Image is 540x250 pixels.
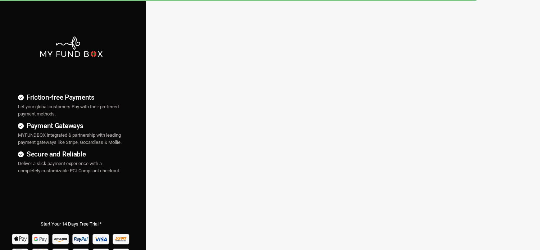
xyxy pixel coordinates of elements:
[39,36,103,58] img: mfbwhite.png
[92,231,111,246] img: Visa
[51,231,71,246] img: Amazon
[18,92,124,103] h4: Friction-free Payments
[18,161,120,173] span: Deliver a slick payment experience with a completely customizable PCI-Compliant checkout.
[18,149,124,159] h4: Secure and Reliable
[18,104,119,117] span: Let your global customers Pay with their preferred payment methods.
[18,132,122,145] span: MYFUNDBOX integrated & partnership with leading payment gateways like Stripe, Gocardless & Mollie.
[112,231,131,246] img: Sofort Pay
[18,121,124,131] h4: Payment Gateways
[31,231,50,246] img: Google Pay
[72,231,91,246] img: Paypal
[11,231,30,246] img: Apple Pay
